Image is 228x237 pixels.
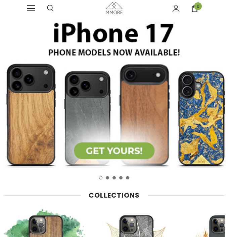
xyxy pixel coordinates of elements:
a: 0 [191,5,198,12]
button: 4 [119,176,123,179]
button: 1 [99,176,102,179]
button: 3 [112,176,116,179]
button: 5 [126,176,129,179]
span: Collections [89,191,140,200]
span: 0 [194,2,202,10]
img: MMORE Cases [106,2,123,14]
button: 2 [106,176,109,179]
